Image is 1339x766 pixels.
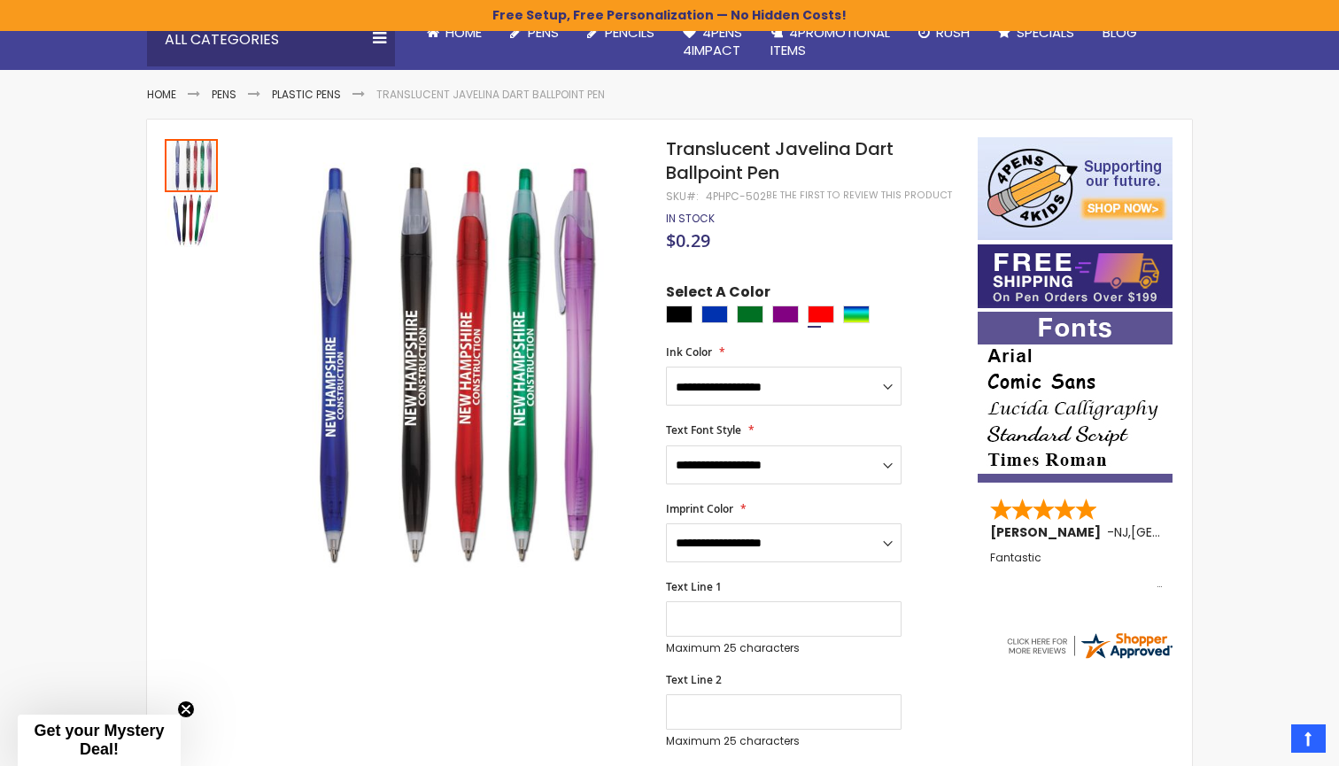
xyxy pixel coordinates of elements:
[413,13,496,52] a: Home
[666,672,722,687] span: Text Line 2
[666,422,741,437] span: Text Font Style
[147,13,395,66] div: All Categories
[1017,23,1074,42] span: Specials
[666,211,715,226] span: In stock
[978,312,1173,483] img: font-personalization-examples
[666,579,722,594] span: Text Line 1
[165,194,218,247] img: Translucent Javelina Dart Ballpoint Pen
[772,306,799,323] div: Purple
[272,87,341,102] a: Plastic Pens
[766,189,952,202] a: Be the first to review this product
[445,23,482,42] span: Home
[1131,523,1261,541] span: [GEOGRAPHIC_DATA]
[666,282,770,306] span: Select A Color
[756,13,904,71] a: 4PROMOTIONALITEMS
[528,23,559,42] span: Pens
[669,13,756,71] a: 4Pens4impact
[147,87,176,102] a: Home
[666,212,715,226] div: Availability
[666,501,733,516] span: Imprint Color
[376,88,605,102] li: Translucent Javelina Dart Ballpoint Pen
[18,715,181,766] div: Get your Mystery Deal!Close teaser
[237,163,642,568] img: Translucent Javelina Dart Ballpoint Pen
[666,136,894,185] span: Translucent Javelina Dart Ballpoint Pen
[165,137,220,192] div: Translucent Javelina Dart Ballpoint Pen
[904,13,984,52] a: Rush
[666,306,693,323] div: Black
[1103,23,1137,42] span: Blog
[573,13,669,52] a: Pencils
[1004,630,1174,662] img: 4pens.com widget logo
[978,244,1173,308] img: Free shipping on orders over $199
[212,87,236,102] a: Pens
[683,23,742,59] span: 4Pens 4impact
[666,641,902,655] p: Maximum 25 characters
[165,192,218,247] div: Translucent Javelina Dart Ballpoint Pen
[843,306,870,323] div: Assorted
[666,228,710,252] span: $0.29
[1291,724,1326,753] a: Top
[984,13,1088,52] a: Specials
[1088,13,1151,52] a: Blog
[1114,523,1128,541] span: NJ
[706,190,766,204] div: 4PHPC-502
[605,23,654,42] span: Pencils
[177,700,195,718] button: Close teaser
[936,23,970,42] span: Rush
[666,734,902,748] p: Maximum 25 characters
[496,13,573,52] a: Pens
[990,523,1107,541] span: [PERSON_NAME]
[808,306,834,323] div: Red
[666,344,712,360] span: Ink Color
[978,137,1173,240] img: 4pens 4 kids
[990,552,1162,590] div: Fantastic
[701,306,728,323] div: Blue
[770,23,890,59] span: 4PROMOTIONAL ITEMS
[737,306,763,323] div: Green
[1004,650,1174,665] a: 4pens.com certificate URL
[1107,523,1261,541] span: - ,
[666,189,699,204] strong: SKU
[34,722,164,758] span: Get your Mystery Deal!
